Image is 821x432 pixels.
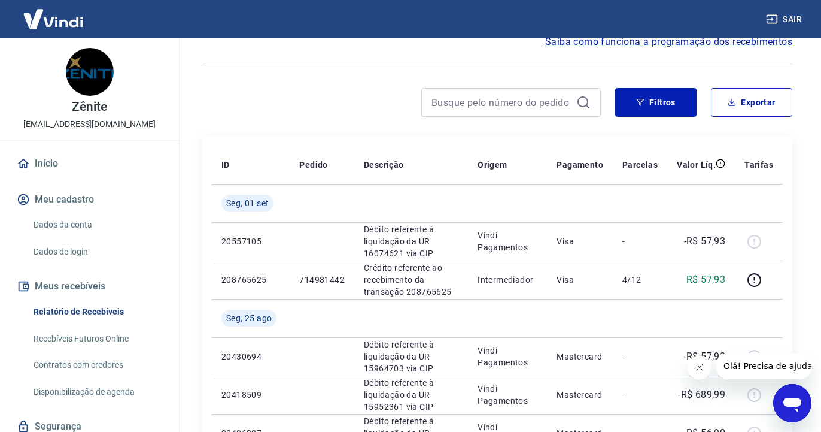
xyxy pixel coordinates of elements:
[23,118,156,131] p: [EMAIL_ADDRESS][DOMAIN_NAME]
[29,353,165,377] a: Contratos com credores
[29,380,165,404] a: Disponibilização de agenda
[29,327,165,351] a: Recebíveis Futuros Online
[622,389,658,401] p: -
[744,159,773,171] p: Tarifas
[226,197,269,209] span: Seg, 01 set
[478,383,537,407] p: Vindi Pagamentos
[711,88,792,117] button: Exportar
[557,235,603,247] p: Visa
[773,384,811,422] iframe: Botão para abrir a janela de mensagens
[557,159,603,171] p: Pagamento
[545,35,792,49] a: Saiba como funciona a programação dos recebimentos
[226,312,272,324] span: Seg, 25 ago
[299,274,345,286] p: 714981442
[14,150,165,177] a: Início
[221,274,280,286] p: 208765625
[615,88,697,117] button: Filtros
[622,235,658,247] p: -
[622,351,658,362] p: -
[478,159,507,171] p: Origem
[431,93,571,111] input: Busque pelo número do pedido
[221,389,280,401] p: 20418509
[29,240,165,264] a: Dados de login
[364,223,458,259] p: Débito referente à liquidação da UR 16074621 via CIP
[677,159,716,171] p: Valor Líq.
[14,1,92,37] img: Vindi
[764,8,807,31] button: Sair
[478,229,537,253] p: Vindi Pagamentos
[557,351,603,362] p: Mastercard
[14,186,165,213] button: Meu cadastro
[14,273,165,300] button: Meus recebíveis
[221,351,280,362] p: 20430694
[557,274,603,286] p: Visa
[72,101,107,113] p: Zênite
[478,274,537,286] p: Intermediador
[364,339,458,374] p: Débito referente à liquidação da UR 15964703 via CIP
[221,235,280,247] p: 20557105
[364,377,458,413] p: Débito referente à liquidação da UR 15952361 via CIP
[7,8,101,18] span: Olá! Precisa de ajuda?
[557,389,603,401] p: Mastercard
[221,159,230,171] p: ID
[684,349,726,364] p: -R$ 57,93
[622,159,658,171] p: Parcelas
[716,353,811,379] iframe: Mensagem da empresa
[622,274,658,286] p: 4/12
[364,159,404,171] p: Descrição
[299,159,327,171] p: Pedido
[684,234,726,249] p: -R$ 57,93
[688,355,711,379] iframe: Fechar mensagem
[66,48,114,96] img: 7d82f024-8b53-424b-ac10-3f401be033ef.jpeg
[29,300,165,324] a: Relatório de Recebíveis
[478,345,537,368] p: Vindi Pagamentos
[686,273,725,287] p: R$ 57,93
[364,262,458,298] p: Crédito referente ao recebimento da transação 208765625
[678,388,725,402] p: -R$ 689,99
[29,213,165,237] a: Dados da conta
